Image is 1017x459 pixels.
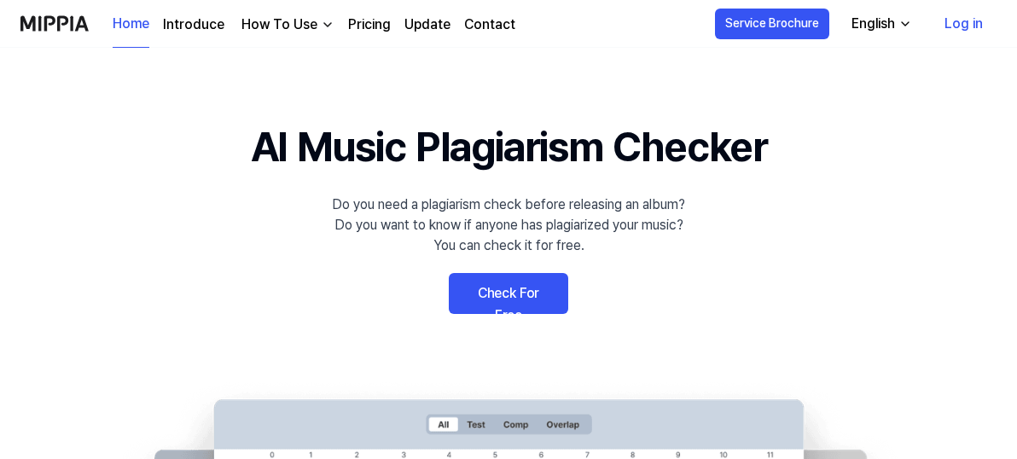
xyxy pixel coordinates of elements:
a: Home [113,1,149,48]
button: How To Use [238,15,334,35]
a: Pricing [348,15,391,35]
a: Introduce [163,15,224,35]
img: down [321,18,334,32]
button: Service Brochure [715,9,829,39]
a: Update [404,15,450,35]
div: Do you need a plagiarism check before releasing an album? Do you want to know if anyone has plagi... [332,195,685,256]
a: Check For Free [449,273,568,314]
a: Contact [464,15,515,35]
div: How To Use [238,15,321,35]
h1: AI Music Plagiarism Checker [251,116,767,177]
div: English [848,14,898,34]
button: English [838,7,922,41]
